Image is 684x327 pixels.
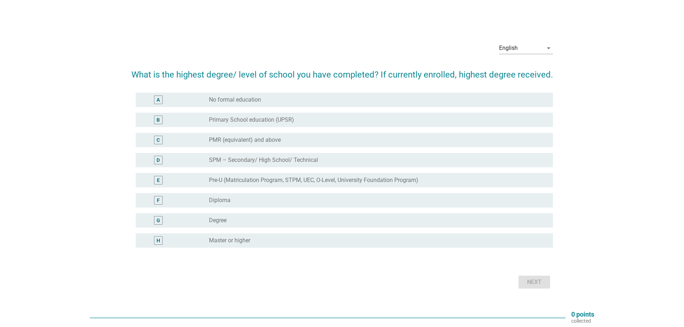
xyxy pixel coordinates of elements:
label: SPM – Secondary/ High School/ Technical [209,157,318,164]
div: E [157,176,160,184]
label: No formal education [209,96,261,103]
label: PMR (equivalent) and above [209,136,281,144]
div: F [157,196,160,204]
label: Degree [209,217,227,224]
div: D [157,156,160,164]
div: H [157,237,160,244]
label: Diploma [209,197,231,204]
div: English [499,45,518,51]
label: Master or higher [209,237,250,244]
label: Pre-U (Matriculation Program, STPM, UEC, O-Level, University Foundation Program) [209,177,418,184]
div: G [157,216,160,224]
div: A [157,96,160,103]
label: Primary School education (UPSR) [209,116,294,123]
p: 0 points [571,311,594,318]
div: C [157,136,160,144]
i: arrow_drop_down [544,44,553,52]
div: B [157,116,160,123]
h2: What is the highest degree/ level of school you have completed? If currently enrolled, highest de... [131,61,553,81]
p: collected [571,318,594,324]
